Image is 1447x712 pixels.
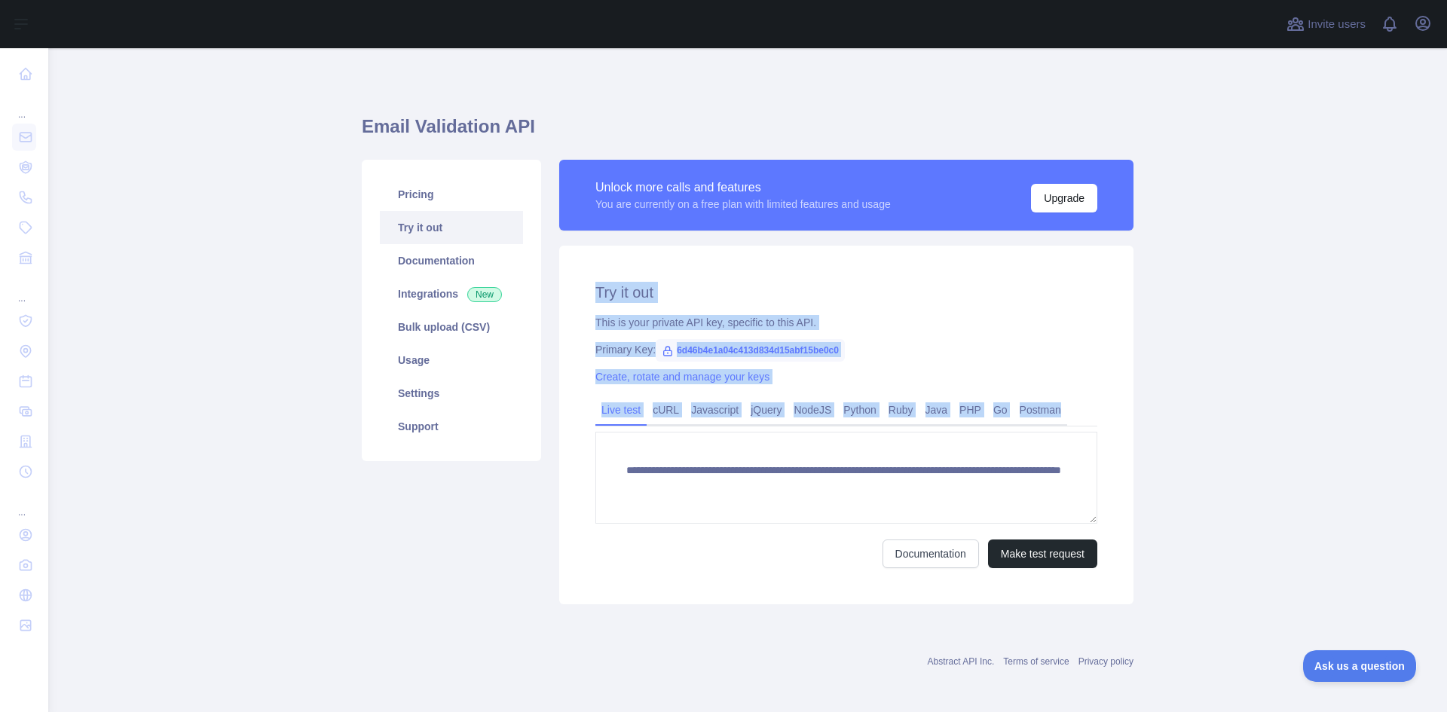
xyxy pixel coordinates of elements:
a: Usage [380,344,523,377]
a: Live test [595,398,647,422]
a: Documentation [380,244,523,277]
a: Bulk upload (CSV) [380,310,523,344]
a: Integrations New [380,277,523,310]
span: New [467,287,502,302]
a: Go [987,398,1014,422]
a: Try it out [380,211,523,244]
div: ... [12,274,36,304]
a: Pricing [380,178,523,211]
div: Primary Key: [595,342,1097,357]
button: Make test request [988,539,1097,568]
a: Abstract API Inc. [928,656,995,667]
a: Settings [380,377,523,410]
span: 6d46b4e1a04c413d834d15abf15be0c0 [656,339,845,362]
a: Privacy policy [1078,656,1133,667]
a: jQuery [745,398,788,422]
a: Documentation [883,539,979,568]
iframe: Toggle Customer Support [1303,650,1417,682]
div: You are currently on a free plan with limited features and usage [595,197,891,212]
a: Java [919,398,954,422]
div: ... [12,90,36,121]
h2: Try it out [595,282,1097,303]
div: This is your private API key, specific to this API. [595,315,1097,330]
a: Ruby [883,398,919,422]
div: Unlock more calls and features [595,179,891,197]
a: PHP [953,398,987,422]
button: Upgrade [1031,184,1097,212]
a: NodeJS [788,398,837,422]
button: Invite users [1283,12,1369,36]
a: Python [837,398,883,422]
span: Invite users [1308,16,1366,33]
h1: Email Validation API [362,115,1133,151]
div: ... [12,488,36,518]
a: Terms of service [1003,656,1069,667]
a: Support [380,410,523,443]
a: cURL [647,398,685,422]
a: Javascript [685,398,745,422]
a: Postman [1014,398,1067,422]
a: Create, rotate and manage your keys [595,371,769,383]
